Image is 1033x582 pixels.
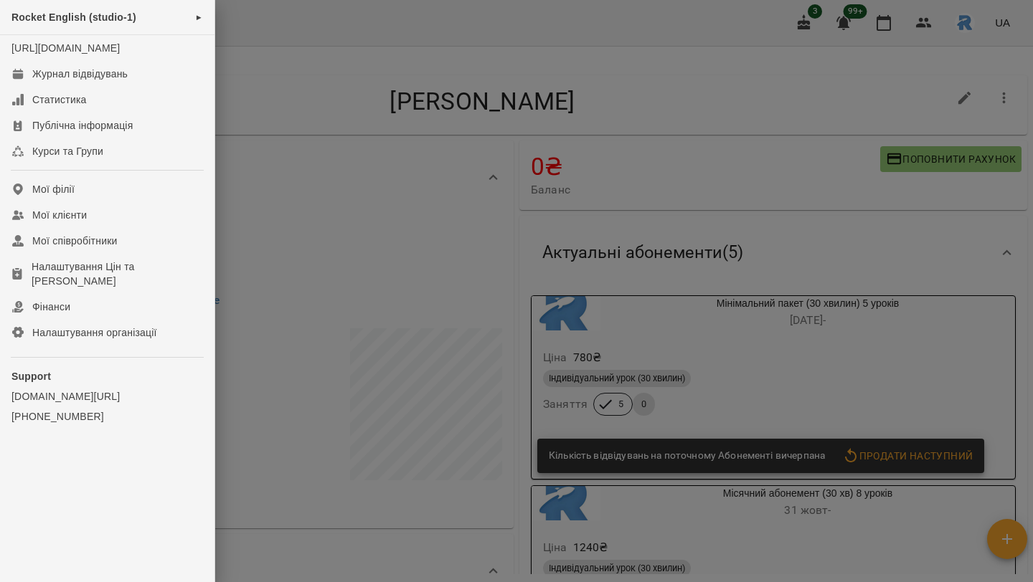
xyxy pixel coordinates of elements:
span: ► [195,11,203,23]
div: Фінанси [32,300,70,314]
div: Налаштування Цін та [PERSON_NAME] [32,259,203,288]
div: Мої співробітники [32,234,118,248]
div: Мої філії [32,182,75,196]
div: Журнал відвідувань [32,67,128,81]
p: Support [11,369,203,383]
a: [URL][DOMAIN_NAME] [11,42,120,54]
a: [PHONE_NUMBER] [11,409,203,424]
div: Публічна інформація [32,118,133,133]
div: Статистика [32,92,87,107]
a: [DOMAIN_NAME][URL] [11,389,203,404]
div: Курси та Групи [32,144,103,158]
div: Налаштування організації [32,325,157,340]
div: Мої клієнти [32,208,87,222]
span: Rocket English (studio-1) [11,11,136,23]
